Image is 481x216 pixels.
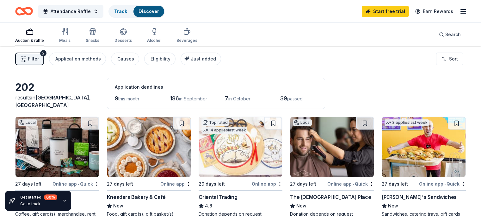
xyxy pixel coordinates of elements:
[327,180,374,188] div: Online app Quick
[114,38,132,43] div: Desserts
[28,55,39,63] span: Filter
[15,94,91,108] span: [GEOGRAPHIC_DATA], [GEOGRAPHIC_DATA]
[15,38,44,43] div: Auction & raffle
[115,83,317,91] div: Application deadlines
[201,119,229,126] div: Top rated
[107,180,133,188] div: 27 days left
[15,25,44,46] button: Auction & raffle
[40,50,46,56] div: 2
[388,202,398,210] span: New
[20,201,57,206] div: Go to track
[290,193,371,201] div: The [DEMOGRAPHIC_DATA] Place
[385,119,429,126] div: 3 applies last week
[118,96,139,101] span: this month
[205,202,212,210] span: 4.8
[59,25,71,46] button: Meals
[86,38,99,43] div: Snacks
[181,53,221,65] button: Just added
[49,53,106,65] button: Application methods
[59,38,71,43] div: Meals
[114,9,127,14] a: Track
[434,28,466,41] button: Search
[15,180,41,188] div: 27 days left
[107,193,166,201] div: Kneaders Bakery & Café
[445,31,461,38] span: Search
[362,6,409,17] a: Start free trial
[296,202,306,210] span: New
[139,9,159,14] a: Discover
[228,96,250,101] span: in October
[115,95,118,102] span: 9
[382,180,408,188] div: 27 days left
[107,117,191,177] img: Image for Kneaders Bakery & Café
[51,8,91,15] span: Attendance Raffle
[44,194,57,200] div: 60 %
[419,180,466,188] div: Online app Quick
[287,96,303,101] span: passed
[191,56,216,61] span: Just added
[117,55,134,63] div: Causes
[382,193,457,201] div: [PERSON_NAME]'s Sandwiches
[15,4,33,19] a: Home
[160,180,191,188] div: Online app
[201,127,247,134] div: 14 applies last week
[38,5,103,18] button: Attendance Raffle
[444,181,446,187] span: •
[18,119,37,126] div: Local
[114,25,132,46] button: Desserts
[290,117,374,177] img: Image for The Gents Place
[52,180,99,188] div: Online app Quick
[20,194,57,200] div: Get started
[199,193,237,201] div: Oriental Trading
[170,95,179,102] span: 186
[293,119,312,126] div: Local
[290,180,316,188] div: 27 days left
[199,117,282,177] img: Image for Oriental Trading
[179,96,207,101] span: in September
[15,81,99,94] div: 202
[55,55,101,63] div: Application methods
[176,25,197,46] button: Beverages
[108,5,165,18] button: TrackDiscover
[147,38,161,43] div: Alcohol
[147,25,161,46] button: Alcohol
[436,53,463,65] button: Sort
[280,95,287,102] span: 39
[449,55,458,63] span: Sort
[199,180,225,188] div: 29 days left
[151,55,170,63] div: Eligibility
[15,94,91,108] span: in
[225,95,228,102] span: 7
[176,38,197,43] div: Beverages
[15,53,44,65] button: Filter2
[144,53,176,65] button: Eligibility
[86,25,99,46] button: Snacks
[111,53,139,65] button: Causes
[15,94,99,109] div: results
[15,117,99,177] img: Image for Foxtail Coffee Co.
[78,181,79,187] span: •
[411,6,457,17] a: Earn Rewards
[382,117,466,177] img: Image for Ike's Sandwiches
[353,181,354,187] span: •
[113,202,123,210] span: New
[252,180,282,188] div: Online app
